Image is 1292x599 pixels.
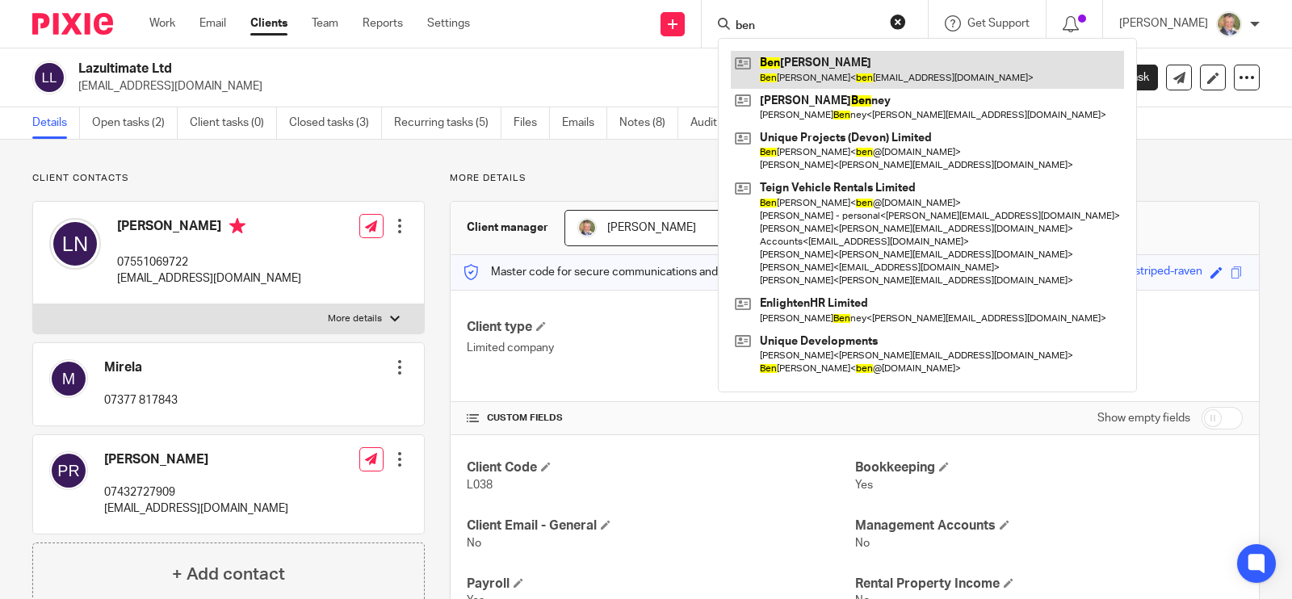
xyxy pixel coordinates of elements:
a: Settings [427,15,470,31]
h4: Client Email - General [467,517,854,534]
a: Details [32,107,80,139]
h4: CUSTOM FIELDS [467,412,854,425]
a: Emails [562,107,607,139]
h4: Rental Property Income [855,576,1243,593]
p: Master code for secure communications and files [463,264,741,280]
h2: Lazultimate Ltd [78,61,848,77]
h4: + Add contact [172,562,285,587]
a: Open tasks (2) [92,107,178,139]
img: svg%3E [49,218,101,270]
h3: Client manager [467,220,548,236]
img: svg%3E [32,61,66,94]
img: svg%3E [49,359,88,398]
img: Pixie [32,13,113,35]
p: Limited company [467,340,854,356]
input: Search [734,19,879,34]
p: 07377 817843 [104,392,178,408]
p: More details [450,172,1260,185]
p: More details [328,312,382,325]
img: High%20Res%20Andrew%20Price%20Accountants_Poppy%20Jakes%20photography-1109.jpg [1216,11,1242,37]
span: No [467,538,481,549]
h4: Client type [467,319,854,336]
a: Audit logs [690,107,753,139]
i: Primary [229,218,245,234]
h4: [PERSON_NAME] [117,218,301,238]
a: Work [149,15,175,31]
button: Clear [890,14,906,30]
a: Notes (8) [619,107,678,139]
h4: [PERSON_NAME] [104,451,288,468]
span: No [855,538,870,549]
a: Team [312,15,338,31]
img: svg%3E [49,451,88,490]
span: [PERSON_NAME] [607,222,696,233]
a: Reports [363,15,403,31]
span: Get Support [967,18,1030,29]
span: L038 [467,480,493,491]
h4: Client Code [467,459,854,476]
label: Show empty fields [1097,410,1190,426]
h4: Mirela [104,359,178,376]
a: Clients [250,15,287,31]
p: 07432727909 [104,484,288,501]
h4: Bookkeeping [855,459,1243,476]
a: Client tasks (0) [190,107,277,139]
p: [PERSON_NAME] [1119,15,1208,31]
h4: Management Accounts [855,517,1243,534]
img: High%20Res%20Andrew%20Price%20Accountants_Poppy%20Jakes%20photography-1109.jpg [577,218,597,237]
a: Recurring tasks (5) [394,107,501,139]
p: Client contacts [32,172,425,185]
p: [EMAIL_ADDRESS][DOMAIN_NAME] [117,270,301,287]
a: Email [199,15,226,31]
p: [EMAIL_ADDRESS][DOMAIN_NAME] [104,501,288,517]
a: Closed tasks (3) [289,107,382,139]
h4: Payroll [467,576,854,593]
span: Yes [855,480,873,491]
a: Files [514,107,550,139]
p: 07551069722 [117,254,301,270]
p: [EMAIL_ADDRESS][DOMAIN_NAME] [78,78,1040,94]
